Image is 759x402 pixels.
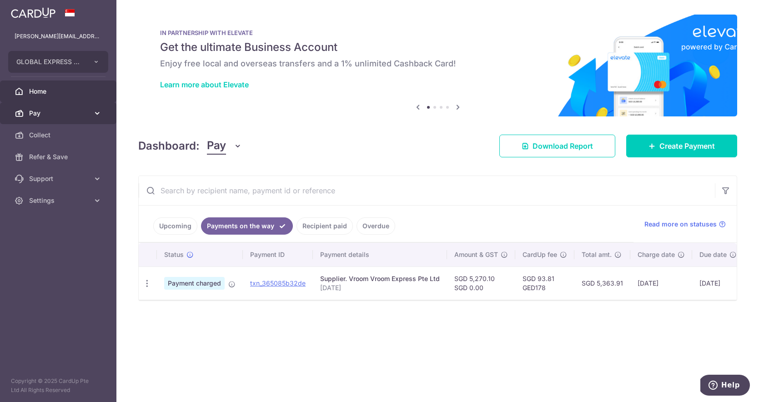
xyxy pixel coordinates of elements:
span: GLOBAL EXPRESS DELIVERY PTE. LTD. [16,57,84,66]
a: Overdue [357,217,395,235]
span: Total amt. [582,250,612,259]
a: Read more on statuses [644,220,726,229]
p: [DATE] [320,283,440,292]
span: Settings [29,196,89,205]
a: Learn more about Elevate [160,80,249,89]
span: Refer & Save [29,152,89,161]
div: Supplier. Vroom Vroom Express Pte Ltd [320,274,440,283]
td: SGD 93.81 GED178 [515,266,574,300]
a: Payments on the way [201,217,293,235]
td: SGD 5,363.91 [574,266,630,300]
span: Support [29,174,89,183]
span: Home [29,87,89,96]
span: Charge date [638,250,675,259]
a: Recipient paid [297,217,353,235]
td: SGD 5,270.10 SGD 0.00 [447,266,515,300]
button: Pay [207,137,242,155]
img: Renovation banner [138,15,737,116]
input: Search by recipient name, payment id or reference [139,176,715,205]
td: [DATE] [630,266,692,300]
p: IN PARTNERSHIP WITH ELEVATE [160,29,715,36]
th: Payment details [313,243,447,266]
iframe: Opens a widget where you can find more information [700,375,750,397]
a: Download Report [499,135,615,157]
a: Upcoming [153,217,197,235]
span: Read more on statuses [644,220,717,229]
td: [DATE] [692,266,744,300]
span: Create Payment [659,141,715,151]
span: Payment charged [164,277,225,290]
span: Due date [699,250,727,259]
img: CardUp [11,7,55,18]
h6: Enjoy free local and overseas transfers and a 1% unlimited Cashback Card! [160,58,715,69]
h4: Dashboard: [138,138,200,154]
a: txn_365085b32de [250,279,306,287]
span: Amount & GST [454,250,498,259]
th: Payment ID [243,243,313,266]
span: Pay [207,137,226,155]
span: Pay [29,109,89,118]
span: Download Report [533,141,593,151]
span: Status [164,250,184,259]
p: [PERSON_NAME][EMAIL_ADDRESS][DOMAIN_NAME] [15,32,102,41]
span: Collect [29,131,89,140]
button: GLOBAL EXPRESS DELIVERY PTE. LTD. [8,51,108,73]
h5: Get the ultimate Business Account [160,40,715,55]
span: CardUp fee [523,250,557,259]
a: Create Payment [626,135,737,157]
